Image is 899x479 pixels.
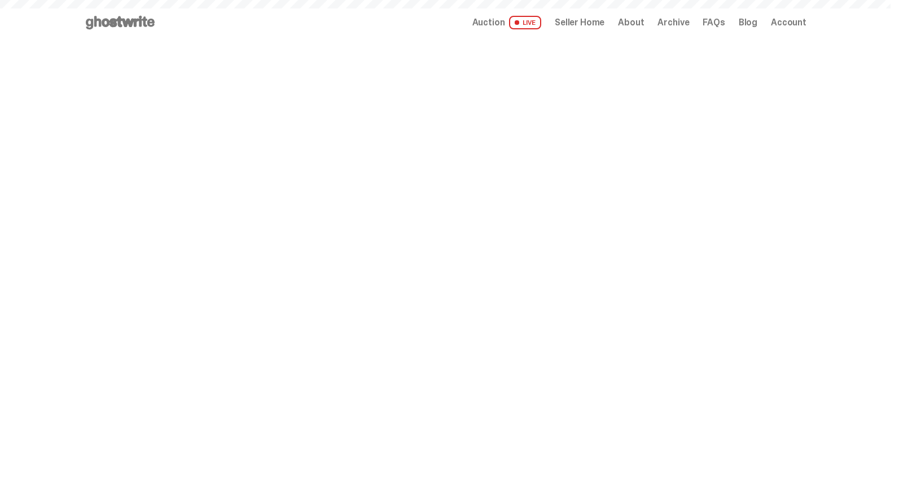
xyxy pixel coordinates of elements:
a: Archive [657,18,689,27]
a: FAQs [703,18,725,27]
span: Auction [472,18,505,27]
a: Auction LIVE [472,16,541,29]
a: Blog [739,18,757,27]
a: About [618,18,644,27]
a: Seller Home [555,18,604,27]
span: LIVE [509,16,541,29]
a: Account [771,18,806,27]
